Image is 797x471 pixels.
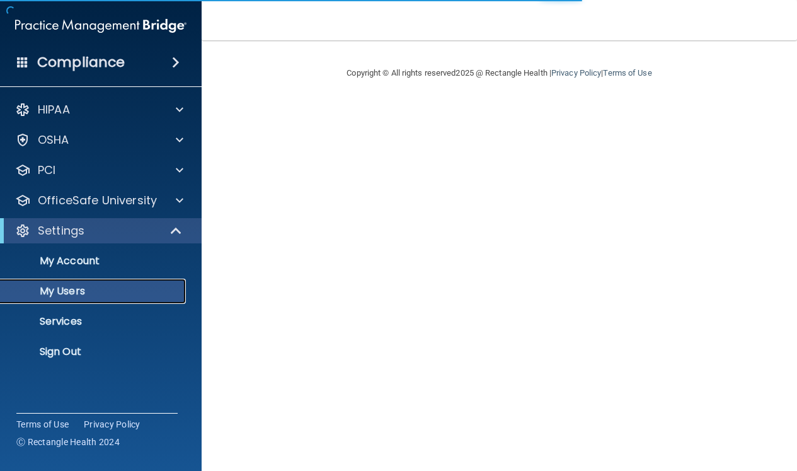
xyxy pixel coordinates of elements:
[38,193,157,208] p: OfficeSafe University
[8,315,180,328] p: Services
[15,132,183,148] a: OSHA
[38,223,84,238] p: Settings
[16,418,69,431] a: Terms of Use
[15,223,183,238] a: Settings
[37,54,125,71] h4: Compliance
[270,53,730,93] div: Copyright © All rights reserved 2025 @ Rectangle Health | |
[8,285,180,298] p: My Users
[15,163,183,178] a: PCI
[38,102,70,117] p: HIPAA
[15,13,186,38] img: PMB logo
[84,418,140,431] a: Privacy Policy
[16,436,120,448] span: Ⓒ Rectangle Health 2024
[15,102,183,117] a: HIPAA
[8,346,180,358] p: Sign Out
[38,163,55,178] p: PCI
[38,132,69,148] p: OSHA
[8,255,180,267] p: My Account
[15,193,183,208] a: OfficeSafe University
[603,68,651,78] a: Terms of Use
[551,68,601,78] a: Privacy Policy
